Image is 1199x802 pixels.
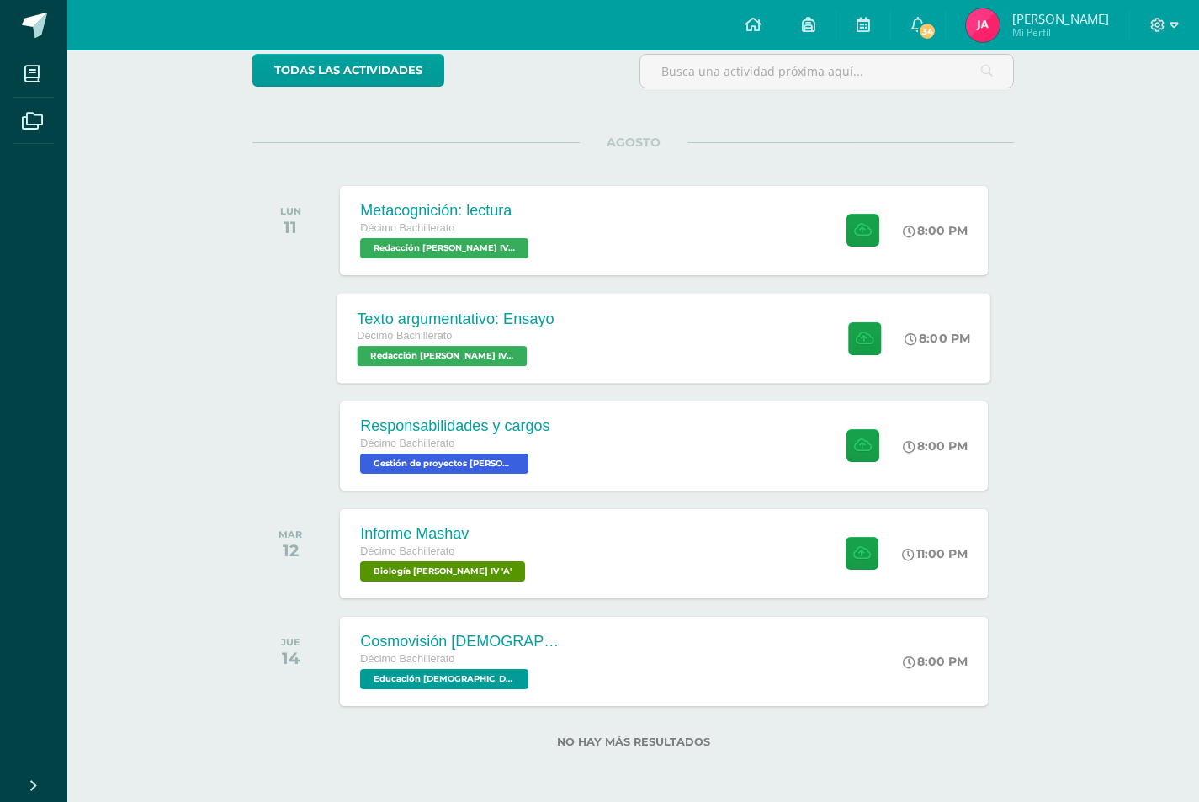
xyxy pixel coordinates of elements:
span: AGOSTO [580,135,687,150]
input: Busca una actividad próxima aquí... [640,55,1013,88]
span: Mi Perfil [1012,25,1109,40]
div: 8:00 PM [905,331,971,346]
div: Responsabilidades y cargos [360,417,549,435]
a: todas las Actividades [252,54,444,87]
div: 8:00 PM [903,223,968,238]
span: Educación Cristiana Bach IV 'A' [360,669,528,689]
div: MAR [279,528,302,540]
span: 34 [918,22,936,40]
div: 12 [279,540,302,560]
img: 9a9e6e5cfd74655d445a6fc0b991bc09.png [966,8,1000,42]
div: LUN [280,205,301,217]
div: 11:00 PM [902,546,968,561]
div: Metacognición: lectura [360,202,533,220]
span: Gestión de proyectos Bach IV 'A' [360,454,528,474]
span: Décimo Bachillerato [360,545,454,557]
div: 11 [280,217,301,237]
span: Décimo Bachillerato [358,330,453,342]
span: Décimo Bachillerato [360,438,454,449]
div: 14 [281,648,300,668]
span: Décimo Bachillerato [360,222,454,234]
span: Redacción Bach IV 'A' [358,346,528,366]
span: Décimo Bachillerato [360,653,454,665]
div: 8:00 PM [903,438,968,454]
div: Cosmovisión [DEMOGRAPHIC_DATA] [360,633,562,651]
div: Informe Mashav [360,525,529,543]
div: Texto argumentativo: Ensayo [358,310,554,327]
label: No hay más resultados [252,736,1014,748]
span: [PERSON_NAME] [1012,10,1109,27]
div: 8:00 PM [903,654,968,669]
div: JUE [281,636,300,648]
span: Redacción Bach IV 'A' [360,238,528,258]
span: Biología Bach IV 'A' [360,561,525,582]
